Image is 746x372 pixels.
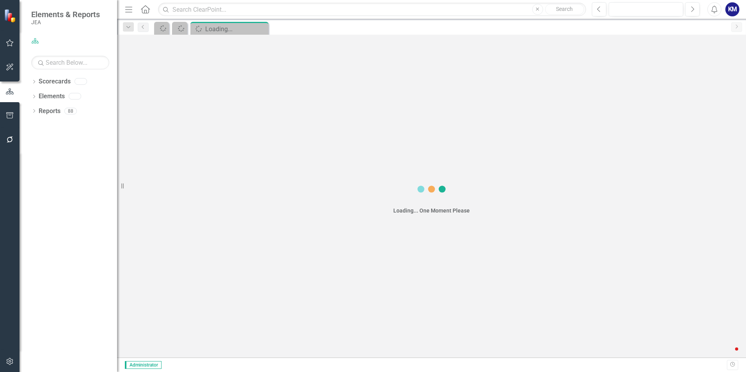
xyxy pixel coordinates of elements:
button: KM [725,2,739,16]
a: Scorecards [39,77,71,86]
span: Elements & Reports [31,10,100,19]
input: Search ClearPoint... [158,3,586,16]
iframe: Intercom live chat [719,345,738,364]
span: Administrator [125,361,162,369]
input: Search Below... [31,56,109,69]
a: Reports [39,107,60,116]
span: Search [556,6,573,12]
button: Search [545,4,584,15]
img: ClearPoint Strategy [4,9,18,23]
div: Loading... [205,24,266,34]
div: 88 [64,108,77,114]
div: Loading... One Moment Please [393,207,470,214]
small: JEA [31,19,100,25]
a: Elements [39,92,65,101]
